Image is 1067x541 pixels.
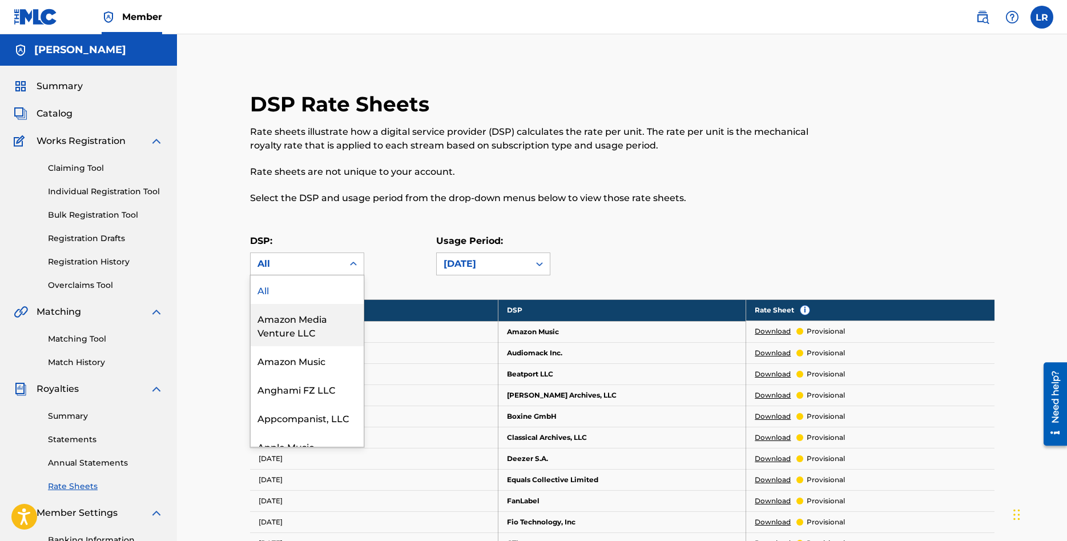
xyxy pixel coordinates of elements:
[498,299,746,321] th: DSP
[746,299,994,321] th: Rate Sheet
[498,321,746,342] td: Amazon Music
[150,382,163,396] img: expand
[150,134,163,148] img: expand
[800,306,810,315] span: i
[807,454,845,464] p: provisional
[102,10,115,24] img: Top Rightsholder
[971,6,994,29] a: Public Search
[1010,486,1067,541] iframe: Chat Widget
[498,490,746,511] td: FanLabel
[150,506,163,520] img: expand
[14,43,27,57] img: Accounts
[807,496,845,506] p: provisional
[250,125,823,153] p: Rate sheets illustrate how a digital service provider (DSP) calculates the rate per unit. The rat...
[250,235,272,246] label: DSP:
[755,411,791,422] a: Download
[257,257,336,271] div: All
[37,134,126,148] span: Works Registration
[807,517,845,527] p: provisional
[755,475,791,485] a: Download
[250,191,823,205] p: Select the DSP and usage period from the drop-down menus below to view those rate sheets.
[251,432,364,460] div: Apple Music
[755,496,791,506] a: Download
[250,427,498,448] td: [DATE]
[250,490,498,511] td: [DATE]
[250,321,498,342] td: [DATE]
[498,406,746,427] td: Boxine GmbH
[807,348,845,358] p: provisional
[34,43,126,57] h5: Luke
[250,511,498,532] td: [DATE]
[1035,356,1067,451] iframe: Resource Center
[436,235,503,246] label: Usage Period:
[37,382,79,396] span: Royalties
[14,506,27,520] img: Member Settings
[807,432,845,443] p: provisional
[14,107,73,121] a: CatalogCatalog
[48,457,163,469] a: Annual Statements
[14,305,28,319] img: Matching
[48,233,163,245] a: Registration Drafts
[1013,498,1020,532] div: Drag
[807,390,845,400] p: provisional
[1005,10,1019,24] img: help
[250,406,498,427] td: [DATE]
[755,326,791,336] a: Download
[498,427,746,448] td: Classical Archives, LLC
[37,305,81,319] span: Matching
[498,363,746,384] td: Beatport LLC
[122,10,162,23] span: Member
[1030,6,1053,29] div: User Menu
[807,326,845,336] p: provisional
[498,342,746,363] td: Audiomack Inc.
[807,411,845,422] p: provisional
[14,107,27,121] img: Catalog
[48,256,163,268] a: Registration History
[48,410,163,422] a: Summary
[755,454,791,464] a: Download
[251,403,364,432] div: Appcompanist, LLC
[48,356,163,368] a: Match History
[250,165,823,179] p: Rate sheets are not unique to your account.
[755,517,791,527] a: Download
[498,511,746,532] td: Fio Technology, Inc
[250,363,498,384] td: [DATE]
[755,390,791,400] a: Download
[14,134,29,148] img: Works Registration
[250,299,498,321] th: Usage Period
[807,475,845,485] p: provisional
[250,91,435,117] h2: DSP Rate Sheets
[150,305,163,319] img: expand
[48,333,163,345] a: Matching Tool
[48,279,163,291] a: Overclaims Tool
[250,342,498,363] td: [DATE]
[498,448,746,469] td: Deezer S.A.
[444,257,522,271] div: [DATE]
[37,506,118,520] span: Member Settings
[48,434,163,446] a: Statements
[14,382,27,396] img: Royalties
[14,9,58,25] img: MLC Logo
[14,79,27,93] img: Summary
[251,346,364,375] div: Amazon Music
[48,209,163,221] a: Bulk Registration Tool
[48,480,163,492] a: Rate Sheets
[807,369,845,379] p: provisional
[48,162,163,174] a: Claiming Tool
[250,384,498,406] td: [DATE]
[250,469,498,490] td: [DATE]
[498,469,746,490] td: Equals Collective Limited
[976,10,989,24] img: search
[251,275,364,304] div: All
[1001,6,1024,29] div: Help
[251,304,364,346] div: Amazon Media Venture LLC
[14,79,83,93] a: SummarySummary
[37,107,73,121] span: Catalog
[250,448,498,469] td: [DATE]
[498,384,746,406] td: [PERSON_NAME] Archives, LLC
[48,186,163,198] a: Individual Registration Tool
[755,348,791,358] a: Download
[251,375,364,403] div: Anghami FZ LLC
